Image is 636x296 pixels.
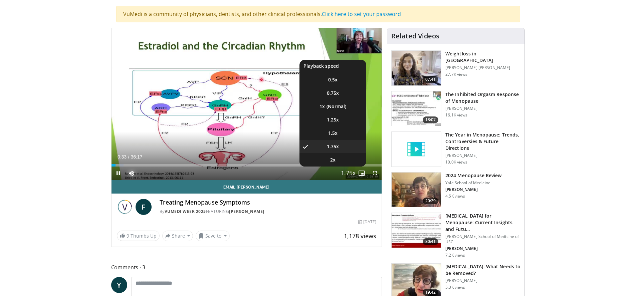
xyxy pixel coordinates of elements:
[128,154,130,160] span: /
[423,289,439,296] span: 19:42
[445,65,520,70] p: [PERSON_NAME] [PERSON_NAME]
[445,246,520,251] p: [PERSON_NAME]
[445,278,520,283] p: [PERSON_NAME]
[445,72,467,77] p: 27.7K views
[342,167,355,180] button: Playback Rate
[423,116,439,123] span: 18:07
[111,277,127,293] a: Y
[118,154,127,160] span: 0:33
[116,6,520,22] div: VuMedi is a community of physicians, dentists, and other clinical professionals.
[328,76,338,83] span: 0.5x
[344,232,376,240] span: 1,178 views
[358,219,376,225] div: [DATE]
[327,143,339,150] span: 1.75x
[445,187,501,192] p: [PERSON_NAME]
[423,76,439,83] span: 07:41
[392,173,441,207] img: 692f135d-47bd-4f7e-b54d-786d036e68d3.150x105_q85_crop-smart_upscale.jpg
[111,263,382,272] span: Comments 3
[125,167,138,180] button: Mute
[328,130,338,136] span: 1.5x
[391,172,520,208] a: 20:29 2024 Menopause Review Yale School of Medicine [PERSON_NAME] 4.5K views
[445,91,520,104] h3: The Inhibited Orgasm Response of Menopause
[445,160,467,165] p: 10.0K views
[136,199,152,215] a: F
[320,103,325,110] span: 1x
[392,91,441,126] img: 283c0f17-5e2d-42ba-a87c-168d447cdba4.150x105_q85_crop-smart_upscale.jpg
[445,180,501,186] p: Yale School of Medicine
[445,263,520,277] h3: [MEDICAL_DATA]: What Needs to be Removed?
[445,112,467,118] p: 16.1K views
[330,157,336,163] span: 2x
[445,106,520,111] p: [PERSON_NAME]
[196,231,230,241] button: Save to
[445,234,520,245] p: [PERSON_NAME] School of Medicine of USC
[445,213,520,233] h3: [MEDICAL_DATA] for Menopause: Current Insights and Futu…
[322,10,401,18] a: Click here to set your password
[112,180,382,194] a: Email [PERSON_NAME]
[162,231,193,241] button: Share
[391,131,520,167] a: The Year in Menopause: Trends, Controversies & Future Directions [PERSON_NAME] 10.0K views
[112,28,382,180] video-js: Video Player
[117,231,160,241] a: 9 Thumbs Up
[445,194,465,199] p: 4.5K views
[445,131,520,152] h3: The Year in Menopause: Trends, Controversies & Future Directions
[127,233,129,239] span: 9
[160,209,377,215] div: By FEATURING
[445,285,465,290] p: 5.3K views
[392,51,441,85] img: 9983fed1-7565-45be-8934-aef1103ce6e2.150x105_q85_crop-smart_upscale.jpg
[117,199,133,215] img: Vumedi Week 2025
[392,213,441,248] img: 47271b8a-94f4-49c8-b914-2a3d3af03a9e.150x105_q85_crop-smart_upscale.jpg
[445,172,501,179] h3: 2024 Menopause Review
[392,132,441,167] img: video_placeholder_short.svg
[445,153,520,158] p: [PERSON_NAME]
[445,253,465,258] p: 7.2K views
[391,213,520,258] a: 30:41 [MEDICAL_DATA] for Menopause: Current Insights and Futu… [PERSON_NAME] School of Medicine o...
[368,167,382,180] button: Fullscreen
[160,199,377,206] h4: Treating Menopause Symptoms
[423,238,439,245] span: 30:41
[327,116,339,123] span: 1.25x
[391,32,439,40] h4: Related Videos
[165,209,206,214] a: Vumedi Week 2025
[229,209,264,214] a: [PERSON_NAME]
[112,167,125,180] button: Pause
[391,50,520,86] a: 07:41 Weightloss in [GEOGRAPHIC_DATA] [PERSON_NAME] [PERSON_NAME] 27.7K views
[327,90,339,96] span: 0.75x
[391,91,520,126] a: 18:07 The Inhibited Orgasm Response of Menopause [PERSON_NAME] 16.1K views
[445,50,520,64] h3: Weightloss in [GEOGRAPHIC_DATA]
[355,167,368,180] button: Enable picture-in-picture mode
[423,198,439,204] span: 20:29
[131,154,142,160] span: 36:17
[112,164,382,167] div: Progress Bar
